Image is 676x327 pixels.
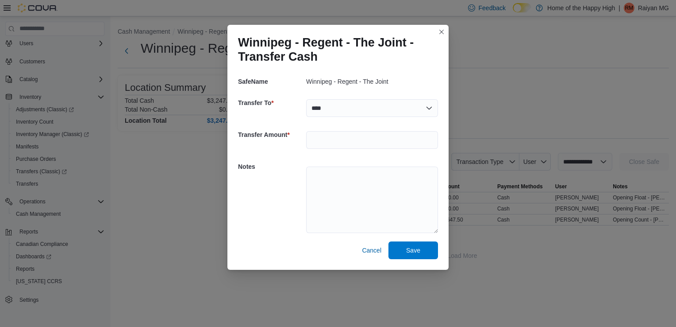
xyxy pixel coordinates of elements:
[358,241,385,259] button: Cancel
[362,246,381,255] span: Cancel
[436,27,447,37] button: Closes this modal window
[388,241,438,259] button: Save
[238,126,304,144] h5: Transfer Amount
[238,94,304,112] h5: Transfer To
[406,246,420,255] span: Save
[238,158,304,175] h5: Notes
[306,78,388,85] p: Winnipeg - Regent - The Joint
[238,73,304,90] h5: SafeName
[238,35,431,64] h1: Winnipeg - Regent - The Joint - Transfer Cash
